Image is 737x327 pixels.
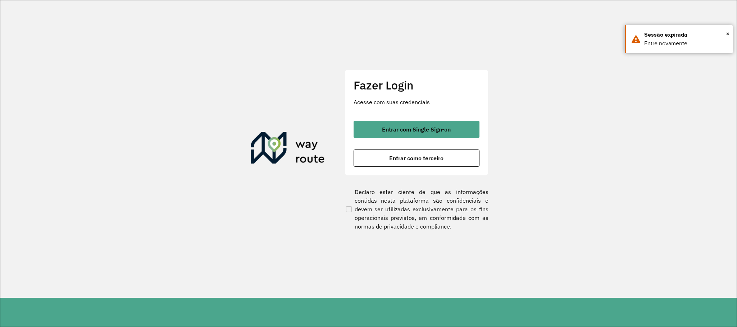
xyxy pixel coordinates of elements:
div: Entre novamente [644,39,727,48]
img: Roteirizador AmbevTech [251,132,325,166]
label: Declaro estar ciente de que as informações contidas nesta plataforma são confidenciais e devem se... [345,188,488,231]
span: × [726,28,729,39]
span: Entrar como terceiro [389,155,443,161]
div: Sessão expirada [644,31,727,39]
h2: Fazer Login [354,78,479,92]
button: Close [726,28,729,39]
p: Acesse com suas credenciais [354,98,479,106]
span: Entrar com Single Sign-on [382,126,451,132]
button: button [354,121,479,138]
button: button [354,149,479,167]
